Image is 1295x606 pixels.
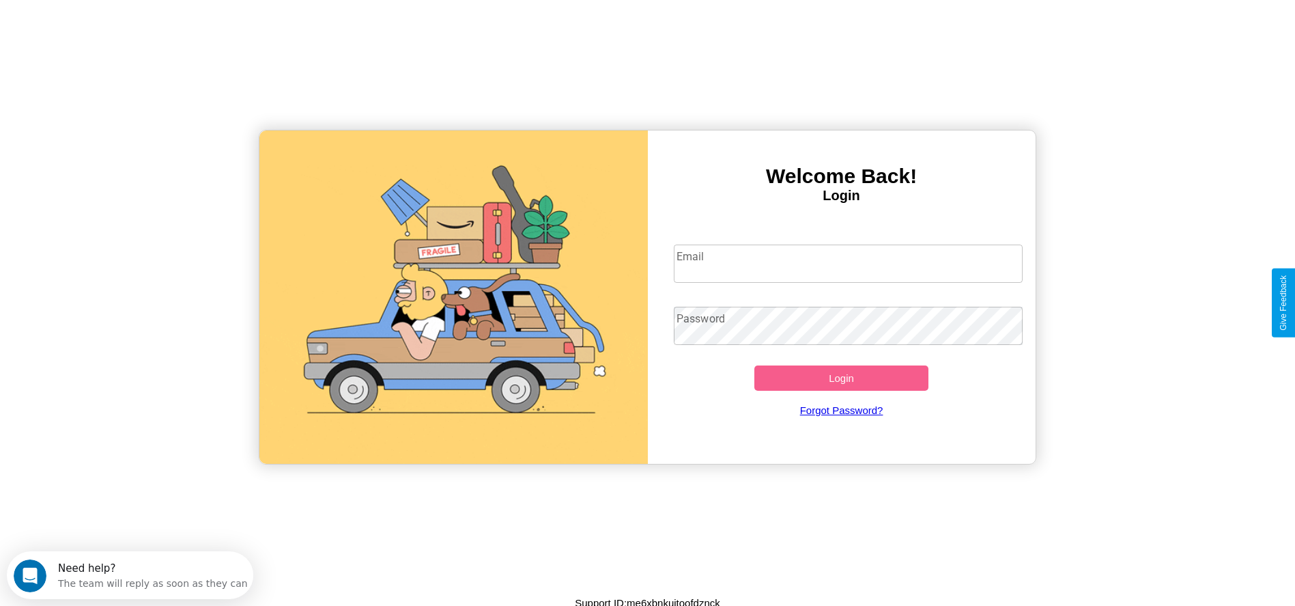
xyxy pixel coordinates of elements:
[754,366,929,391] button: Login
[259,130,647,464] img: gif
[14,560,46,592] iframe: Intercom live chat
[51,23,241,37] div: The team will reply as soon as they can
[667,391,1016,430] a: Forgot Password?
[648,188,1036,204] h4: Login
[1279,275,1288,331] div: Give Feedback
[51,12,241,23] div: Need help?
[7,551,253,599] iframe: Intercom live chat discovery launcher
[5,5,254,43] div: Open Intercom Messenger
[648,165,1036,188] h3: Welcome Back!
